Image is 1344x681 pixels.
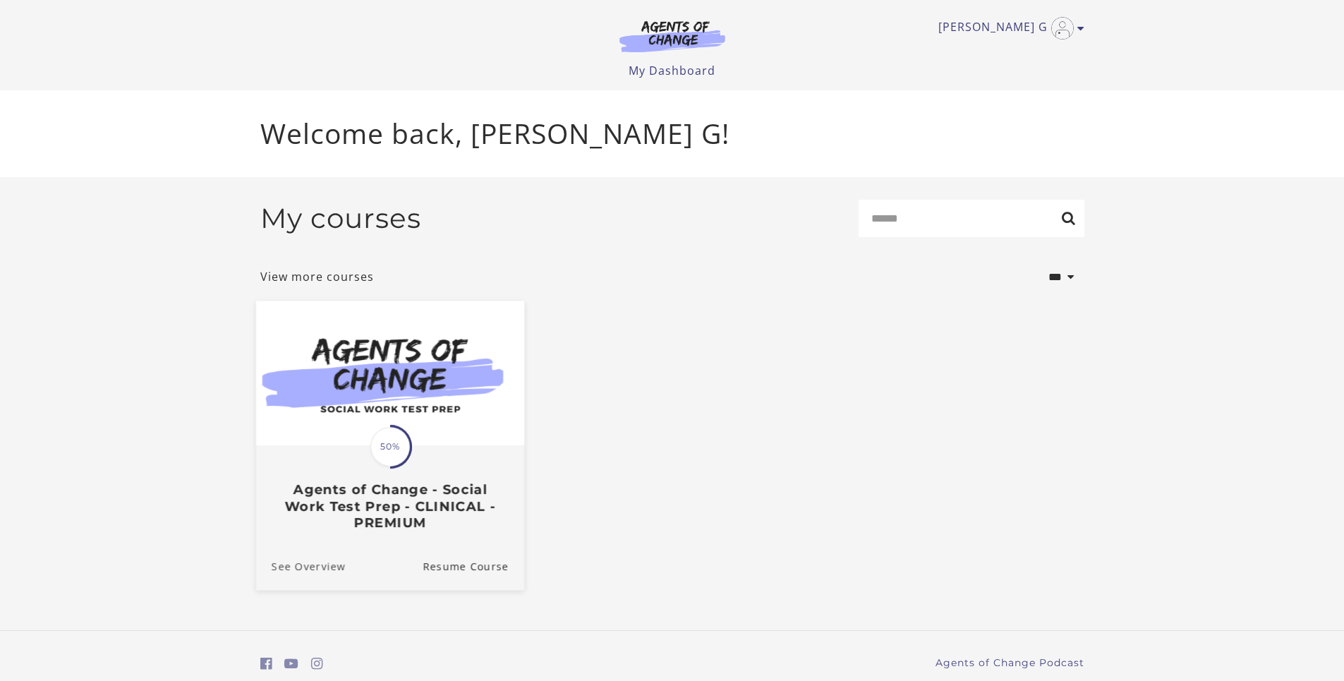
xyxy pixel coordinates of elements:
a: Agents of Change - Social Work Test Prep - CLINICAL - PREMIUM: See Overview [255,542,345,589]
a: Agents of Change - Social Work Test Prep - CLINICAL - PREMIUM: Resume Course [423,542,524,589]
a: https://www.instagram.com/agentsofchangeprep/ (Open in a new window) [311,653,323,674]
a: Toggle menu [938,17,1077,40]
h3: Agents of Change - Social Work Test Prep - CLINICAL - PREMIUM [271,481,508,531]
i: https://www.instagram.com/agentsofchangeprep/ (Open in a new window) [311,657,323,670]
i: https://www.youtube.com/c/AgentsofChangeTestPrepbyMeaganMitchell (Open in a new window) [284,657,298,670]
a: View more courses [260,268,374,285]
i: https://www.facebook.com/groups/aswbtestprep (Open in a new window) [260,657,272,670]
a: https://www.facebook.com/groups/aswbtestprep (Open in a new window) [260,653,272,674]
p: Welcome back, [PERSON_NAME] G! [260,113,1084,155]
img: Agents of Change Logo [605,20,740,52]
a: Agents of Change Podcast [936,656,1084,670]
h2: My courses [260,202,421,235]
a: https://www.youtube.com/c/AgentsofChangeTestPrepbyMeaganMitchell (Open in a new window) [284,653,298,674]
span: 50% [370,427,410,466]
a: My Dashboard [629,63,715,78]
